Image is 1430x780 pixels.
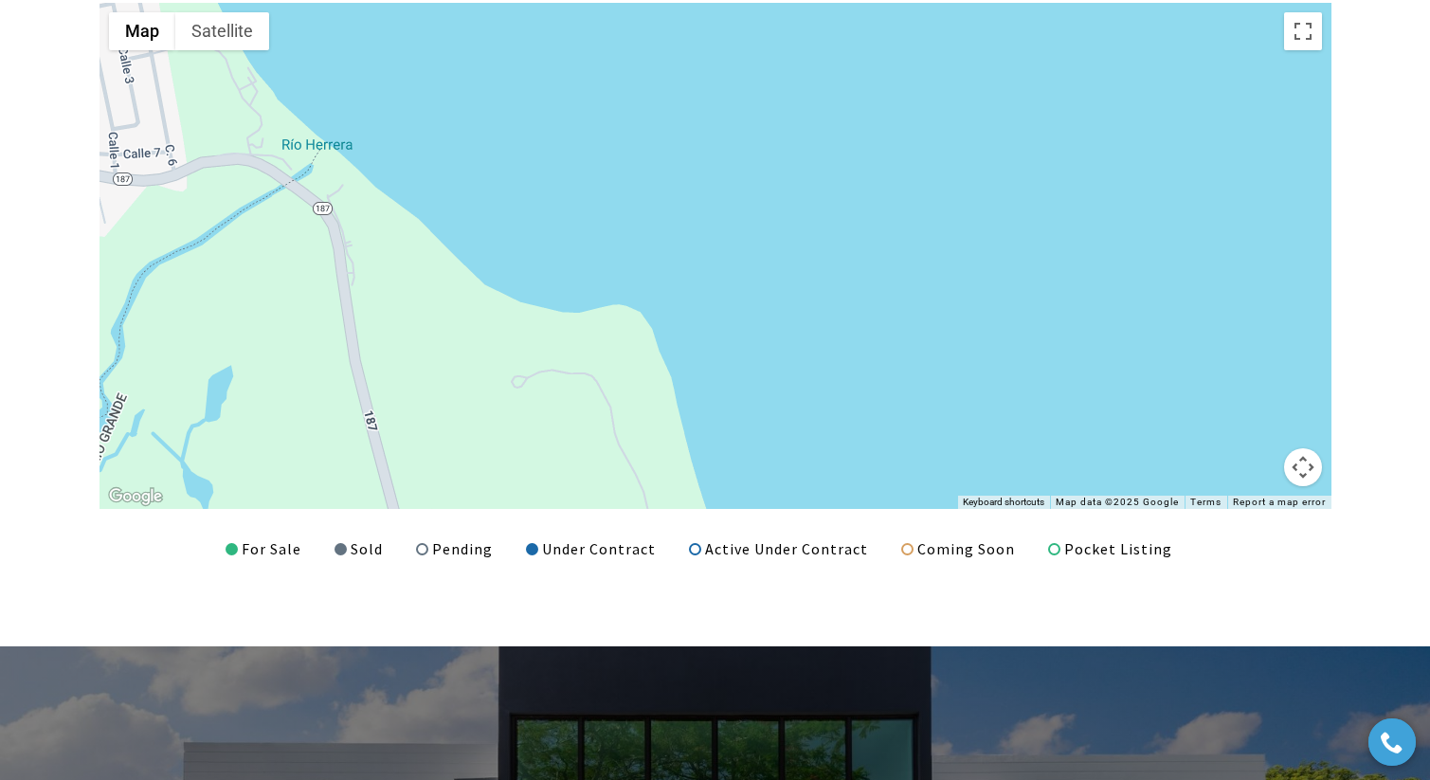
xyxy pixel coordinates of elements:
div: Sold [335,537,383,562]
div: Active Under Contract [689,537,868,562]
a: Terms (opens in new tab) [1190,497,1222,507]
button: Show satellite imagery [175,12,269,50]
button: Keyboard shortcuts [963,496,1044,509]
div: Pending [416,537,493,562]
span: Map data ©2025 Google [1056,497,1179,507]
button: Map camera controls [1284,448,1322,486]
a: Open this area in Google Maps (opens a new window) [104,484,167,509]
div: Coming Soon [901,537,1015,562]
a: Report a map error - open in a new tab [1233,497,1326,507]
img: Google [104,484,167,509]
div: For Sale [226,537,301,562]
div: Under Contract [526,537,656,562]
button: Toggle fullscreen view [1284,12,1322,50]
div: Pocket Listing [1048,537,1172,562]
button: Show street map [109,12,175,50]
